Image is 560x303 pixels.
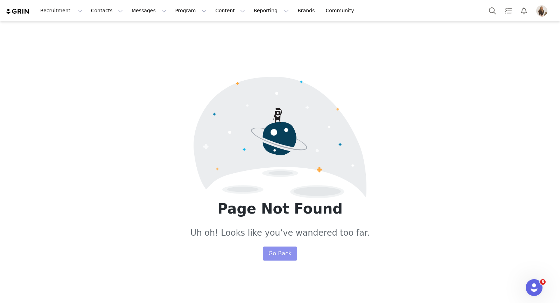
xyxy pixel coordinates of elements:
[536,5,547,16] img: 89d266b1-9847-4230-9e59-151242500c39.jpg
[250,3,293,19] button: Reporting
[532,5,554,16] button: Profile
[526,279,542,296] iframe: Intercom live chat
[322,3,362,19] a: Community
[217,198,343,219] span: Page Not Found
[190,228,370,238] span: Uh oh! Looks like you’ve wandered too far.
[171,3,211,19] button: Program
[540,279,546,285] span: 8
[36,3,86,19] button: Recruitment
[6,8,30,15] img: grin logo
[87,3,127,19] button: Contacts
[127,3,170,19] button: Messages
[500,3,516,19] a: Tasks
[293,3,321,19] a: Brands
[516,3,532,19] button: Notifications
[211,3,249,19] button: Content
[485,3,500,19] button: Search
[263,247,297,261] button: Go Back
